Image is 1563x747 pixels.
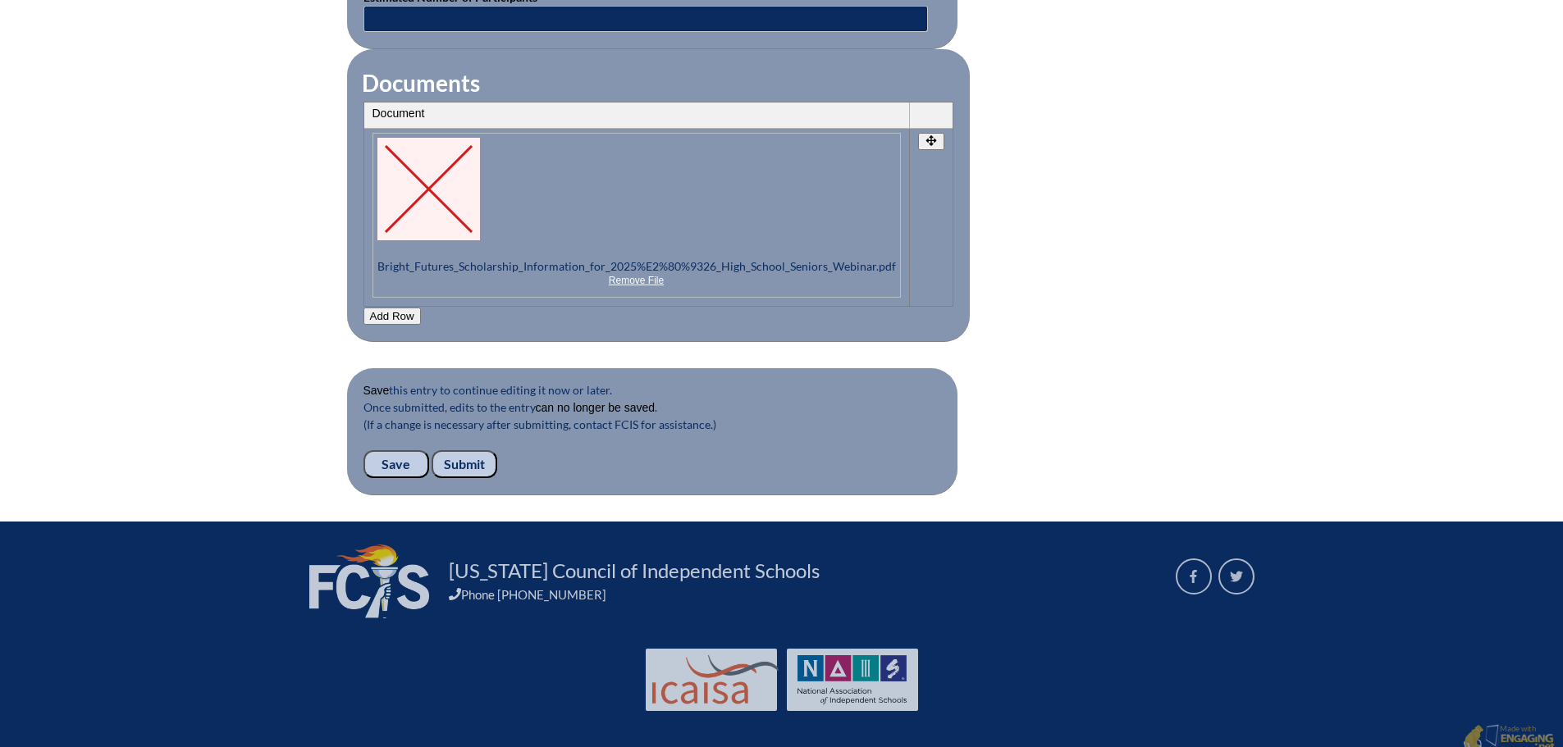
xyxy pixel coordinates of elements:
[442,558,826,584] a: [US_STATE] Council of Independent Schools
[652,655,779,704] img: Int'l Council Advancing Independent School Accreditation logo
[363,450,429,478] input: Save
[363,399,941,450] p: Once submitted, edits to the entry . (If a change is necessary after submitting, contact FCIS for...
[363,307,421,325] button: Add Row
[432,450,497,478] input: Submit
[360,69,482,97] legend: Documents
[309,544,429,618] img: FCIS_logo_white
[372,133,901,298] p: Bright_Futures_Scholarship_Information_for_2025%E2%80%9326_High_School_Seniors_Webinar.pdf
[364,102,910,129] th: Document
[536,401,656,414] b: can no longer be saved
[449,587,1156,602] div: Phone [PHONE_NUMBER]
[377,275,896,286] a: Remove File
[363,381,941,399] p: this entry to continue editing it now or later.
[377,138,480,240] img: Bright_Futures_Scholarship_Information_for_2025%E2%80%9326_High_School_Seniors_Webinar.pdf
[797,655,907,704] img: NAIS Logo
[363,384,390,397] b: Save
